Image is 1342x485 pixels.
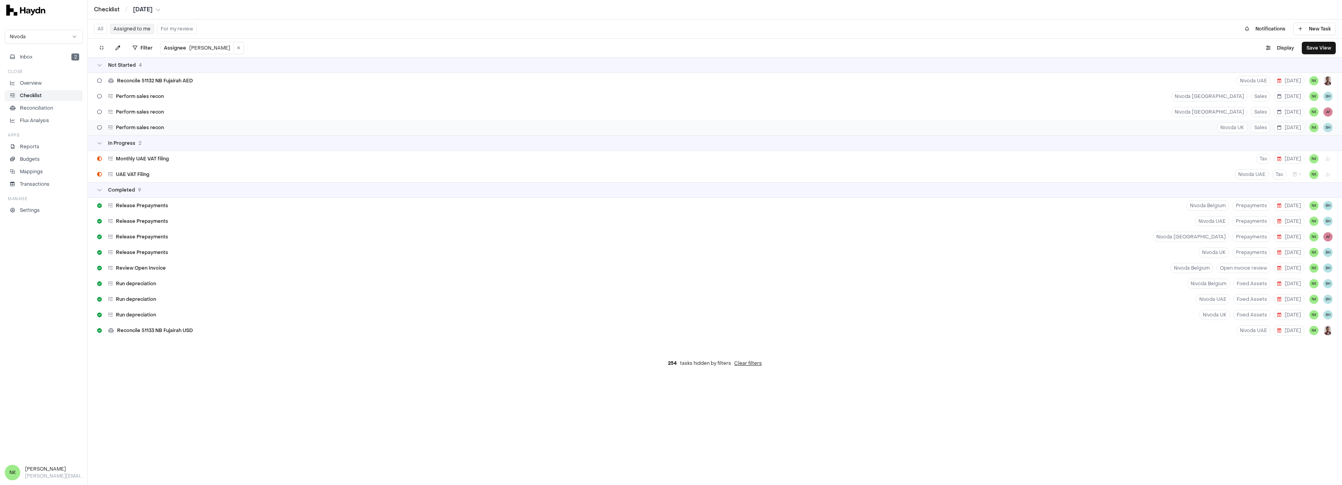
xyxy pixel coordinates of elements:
span: BH [1323,263,1333,273]
span: Run depreciation [116,312,156,318]
span: Monthly UAE VAT filing [116,156,169,162]
button: NK [1309,263,1319,273]
button: Nivoda [GEOGRAPHIC_DATA] [1171,91,1248,101]
button: Tax [1272,169,1287,179]
span: [DATE] [1277,218,1301,224]
button: Nivoda Belgium [1186,201,1229,211]
button: BH [1323,92,1333,101]
span: Release Prepayments [116,203,168,209]
button: [DATE] [1274,216,1305,226]
button: [DATE] [1274,76,1305,86]
span: BH [1323,310,1333,320]
button: BH [1323,279,1333,288]
button: NK [1309,154,1319,163]
button: [DATE] [1274,91,1305,101]
img: svg+xml,%3c [6,5,45,16]
button: BH [1323,248,1333,257]
button: [DATE] [1274,201,1305,211]
span: Release Prepayments [116,234,168,240]
button: Save View [1302,42,1336,54]
span: [DATE] [1277,234,1301,240]
span: [DATE] [1277,124,1301,131]
span: Release Prepayments [116,218,168,224]
span: 2 [138,140,141,146]
button: [DATE] [1274,279,1305,289]
p: Overview [20,80,42,87]
span: Run depreciation [116,281,156,287]
button: NK [1309,248,1319,257]
button: [DATE] [1274,263,1305,273]
button: Nivoda Belgium [1170,263,1213,273]
span: In Progress [108,140,135,146]
button: Prepayments [1232,216,1271,226]
span: BH [1323,295,1333,304]
a: Reports [5,141,83,152]
button: NK [1309,279,1319,288]
span: [DATE] [1277,156,1301,162]
button: [DATE] [1274,107,1305,117]
button: Prepayments [1232,247,1271,258]
button: Fixed Assets [1233,310,1271,320]
span: [DATE] [1277,327,1301,334]
span: [DATE] [1277,281,1301,287]
button: Notifications [1240,23,1290,35]
p: Reports [20,143,39,150]
h3: [PERSON_NAME] [25,465,83,473]
button: [DATE] [1274,123,1305,133]
span: [DATE] [133,6,153,14]
button: Nivoda UK [1217,123,1248,133]
button: All [94,24,107,34]
button: NK [1309,201,1319,210]
button: Nivoda UAE [1236,325,1271,336]
button: NK [1309,310,1319,320]
span: 254 [668,360,677,366]
button: BH [1323,123,1333,132]
span: BH [1323,217,1333,226]
p: [PERSON_NAME][EMAIL_ADDRESS][DOMAIN_NAME] [25,473,83,480]
button: Nivoda [GEOGRAPHIC_DATA] [1171,107,1248,117]
button: Prepayments [1232,232,1271,242]
p: Transactions [20,181,50,188]
span: Reconcile 51132 NB Fujairah AED [117,78,193,84]
span: [DATE] [1277,203,1301,209]
span: / [124,5,129,13]
span: Release Prepayments [116,249,168,256]
button: Nivoda [GEOGRAPHIC_DATA] [1153,232,1229,242]
button: [DATE] [133,6,160,14]
span: [DATE] [1277,312,1301,318]
img: JP Smit [1323,326,1333,335]
span: [DATE] [1277,109,1301,115]
button: AF [1323,107,1333,117]
button: Fixed Assets [1233,294,1271,304]
span: Assignee [164,45,186,51]
span: NK [1309,326,1319,335]
button: For my review [157,24,197,34]
button: Nivoda UAE [1195,216,1229,226]
button: NK [1309,232,1319,242]
span: Completed [108,187,135,193]
span: 4 [139,62,142,68]
p: Reconciliation [20,105,53,112]
p: Settings [20,207,40,214]
button: NK [1309,107,1319,117]
a: Settings [5,205,83,216]
span: [DATE] [1277,296,1301,302]
button: Nivoda UAE [1236,76,1271,86]
a: Checklist [94,6,120,14]
button: [DATE] [1274,294,1305,304]
button: NK [1309,295,1319,304]
button: BH [1323,201,1333,210]
p: Flux Analysis [20,117,49,124]
button: Nivoda UK [1198,247,1229,258]
span: Perform sales recon [116,93,164,99]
